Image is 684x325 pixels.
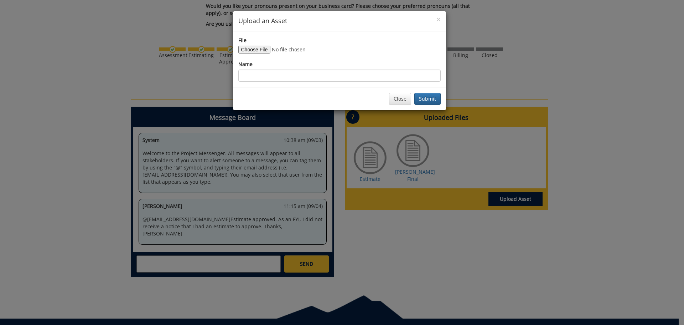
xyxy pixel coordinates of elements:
h4: Upload an Asset [238,16,441,26]
label: File [238,37,247,44]
button: Close [389,93,411,105]
span: × [436,14,441,24]
label: Name [238,61,253,68]
button: Close [436,16,441,23]
button: Submit [414,93,441,105]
